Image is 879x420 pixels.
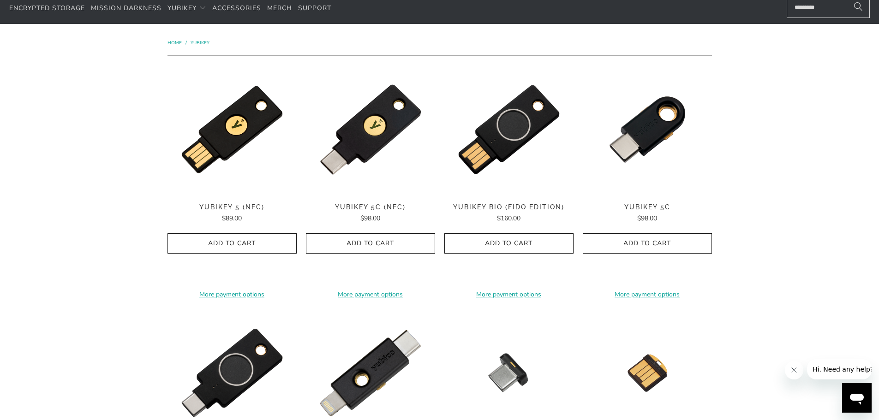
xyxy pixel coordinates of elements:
a: YubiKey Bio (FIDO Edition) $160.00 [444,203,574,224]
iframe: Message from company [807,359,872,379]
img: YubiKey 5 (NFC) - Trust Panda [167,65,297,194]
a: YubiKey 5C (NFC) - Trust Panda YubiKey 5C (NFC) - Trust Panda [306,65,435,194]
span: $89.00 [222,214,242,223]
span: Add to Cart [454,240,564,248]
a: Home [167,40,183,46]
iframe: Close message [785,361,803,379]
a: More payment options [583,290,712,300]
img: YubiKey 5C (NFC) - Trust Panda [306,65,435,194]
span: YubiKey Bio (FIDO Edition) [444,203,574,211]
span: Add to Cart [177,240,287,248]
a: YubiKey 5C - Trust Panda YubiKey 5C - Trust Panda [583,65,712,194]
a: YubiKey Bio (FIDO Edition) - Trust Panda YubiKey Bio (FIDO Edition) - Trust Panda [444,65,574,194]
span: Home [167,40,182,46]
span: Mission Darkness [91,4,161,12]
span: YubiKey [167,4,197,12]
img: YubiKey Bio (FIDO Edition) - Trust Panda [444,65,574,194]
span: YubiKey 5C [583,203,712,211]
span: Hi. Need any help? [6,6,66,14]
button: Add to Cart [306,233,435,254]
button: Add to Cart [444,233,574,254]
span: $98.00 [360,214,380,223]
span: Merch [267,4,292,12]
span: Add to Cart [316,240,425,248]
button: Add to Cart [167,233,297,254]
a: YubiKey 5C (NFC) $98.00 [306,203,435,224]
span: YubiKey 5C (NFC) [306,203,435,211]
a: More payment options [167,290,297,300]
a: YubiKey 5C $98.00 [583,203,712,224]
a: YubiKey 5 (NFC) - Trust Panda YubiKey 5 (NFC) - Trust Panda [167,65,297,194]
span: Support [298,4,331,12]
span: Accessories [212,4,261,12]
span: Add to Cart [592,240,702,248]
iframe: Button to launch messaging window [842,383,872,413]
a: More payment options [444,290,574,300]
a: YubiKey 5 (NFC) $89.00 [167,203,297,224]
span: YubiKey 5 (NFC) [167,203,297,211]
a: More payment options [306,290,435,300]
span: $98.00 [637,214,657,223]
span: Encrypted Storage [9,4,85,12]
span: $160.00 [497,214,520,223]
button: Add to Cart [583,233,712,254]
a: YubiKey [191,40,209,46]
span: / [185,40,187,46]
img: YubiKey 5C - Trust Panda [583,65,712,194]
